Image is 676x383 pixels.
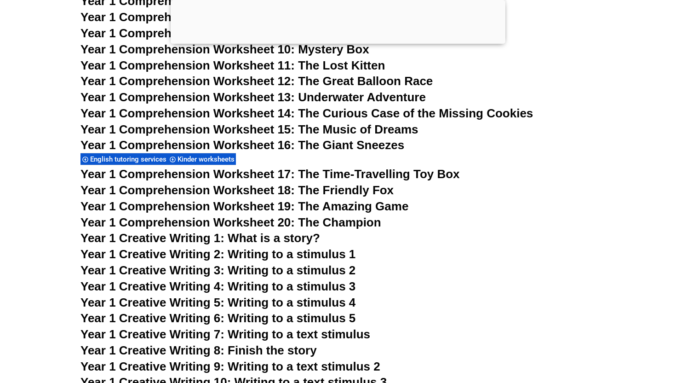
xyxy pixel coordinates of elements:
span: English tutoring services [90,155,169,163]
a: Year 1 Comprehension Worksheet 11: The Lost Kitten [80,58,385,72]
div: English tutoring services [80,153,168,165]
a: Year 1 Comprehension Worksheet 18: The Friendly Fox [80,183,394,197]
a: Year 1 Comprehension Worksheet 10: Mystery Box [80,42,369,56]
a: Year 1 Comprehension Worksheet 12: The Great Balloon Race [80,74,433,88]
a: Year 1 Creative Writing 8: Finish the story [80,343,317,357]
a: Year 1 Creative Writing 3: Writing to a stimulus 2 [80,263,355,277]
a: Year 1 Creative Writing 2: Writing to a stimulus 1 [80,247,355,261]
a: Year 1 Comprehension Worksheet 9: Trip to [GEOGRAPHIC_DATA] [80,26,459,40]
span: Kinder worksheets [178,155,237,163]
iframe: Chat Widget [518,279,676,383]
a: Year 1 Comprehension Worksheet 8: Animal Parade [80,10,374,24]
a: Year 1 Comprehension Worksheet 14: The Curious Case of the Missing Cookies [80,106,533,120]
a: Year 1 Comprehension Worksheet 15: The Music of Dreams [80,122,418,136]
a: Year 1 Comprehension Worksheet 13: Underwater Adventure [80,90,426,104]
a: Year 1 Creative Writing 5: Writing to a stimulus 4 [80,296,355,309]
a: Year 1 Comprehension Worksheet 17: The Time-Travelling Toy Box [80,167,460,181]
div: Kinder worksheets [168,153,236,165]
a: Year 1 Comprehension Worksheet 19: The Amazing Game [80,199,408,213]
a: Year 1 Comprehension Worksheet 16: The Giant Sneezes [80,138,404,152]
a: Year 1 Creative Writing 4: Writing to a stimulus 3 [80,279,355,293]
a: Year 1 Creative Writing 6: Writing to a stimulus 5 [80,311,355,325]
a: Year 1 Creative Writing 7: Writing to a text stimulus [80,327,370,341]
a: Year 1 Comprehension Worksheet 20: The Champion [80,215,381,229]
a: Year 1 Creative Writing 1: What is a story? [80,231,320,245]
a: Year 1 Creative Writing 9: Writing to a text stimulus 2 [80,360,380,373]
